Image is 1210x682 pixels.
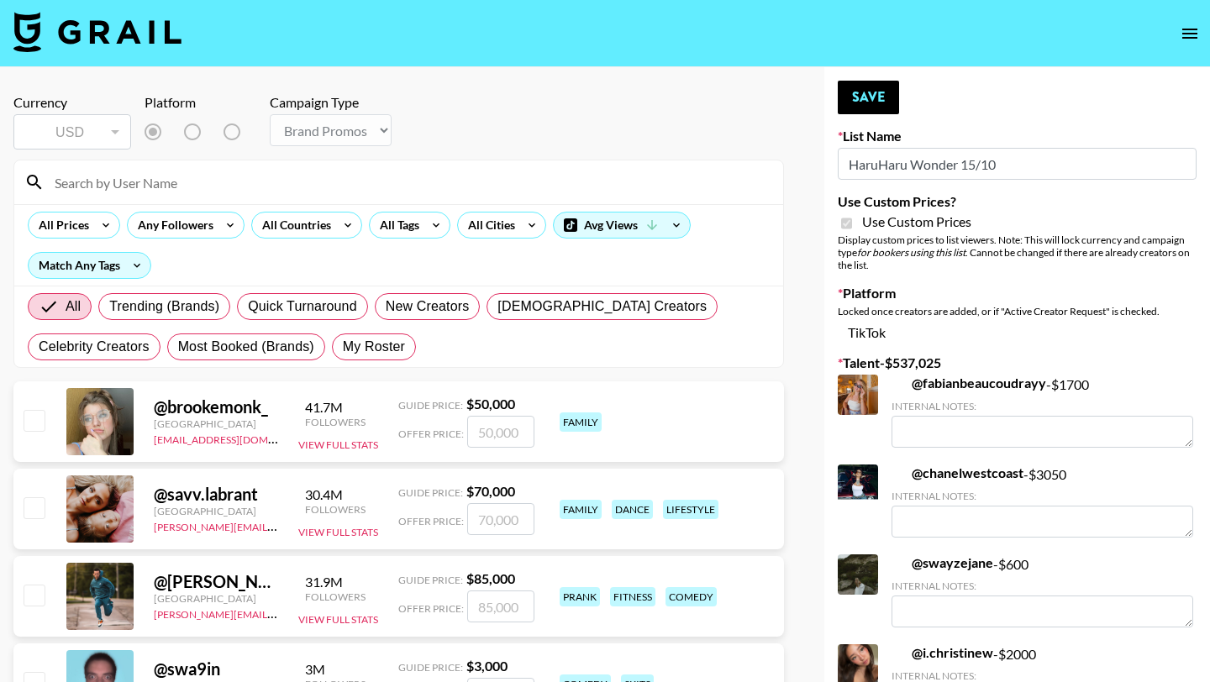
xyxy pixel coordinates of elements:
[145,94,263,111] div: Platform
[29,212,92,238] div: All Prices
[13,12,181,52] img: Grail Talent
[398,486,463,499] span: Guide Price:
[892,400,1193,412] div: Internal Notes:
[838,193,1197,210] label: Use Custom Prices?
[857,246,965,259] em: for bookers using this list
[398,399,463,412] span: Guide Price:
[466,396,515,412] strong: $ 50,000
[386,296,470,317] span: New Creators
[305,661,366,678] div: 3M
[154,484,278,505] div: @ savv.labrant
[305,416,366,428] div: Followers
[665,587,717,606] div: comedy
[892,464,1193,538] div: - $ 3050
[466,658,508,674] strong: $ 3,000
[45,169,773,196] input: Search by User Name
[892,646,905,659] img: TikTok
[252,212,334,238] div: All Countries
[466,570,515,586] strong: $ 85,000
[560,412,602,432] div: family
[458,212,518,238] div: All Cities
[154,430,323,446] a: [EMAIL_ADDRESS][DOMAIN_NAME]
[892,556,905,569] img: TikTok
[862,213,971,230] span: Use Custom Prices
[554,212,690,238] div: Avg Views
[663,500,718,519] div: lifestyle
[838,81,899,114] button: Save
[17,118,128,147] div: USD
[612,500,653,519] div: dance
[560,500,602,519] div: family
[892,554,993,571] a: @swayzejane
[145,114,263,150] div: List locked to TikTok.
[154,605,402,621] a: [PERSON_NAME][EMAIL_ADDRESS][DOMAIN_NAME]
[398,661,463,674] span: Guide Price:
[154,417,278,430] div: [GEOGRAPHIC_DATA]
[838,285,1197,302] label: Platform
[39,337,150,357] span: Celebrity Creators
[892,669,1193,682] div: Internal Notes:
[467,590,534,622] input: 85,000
[467,416,534,448] input: 50,000
[298,438,378,451] button: View Full Stats
[298,526,378,538] button: View Full Stats
[343,337,405,357] span: My Roster
[892,464,1023,481] a: @chanelwestcoast
[892,375,1046,391] a: @fabianbeaucoudrayy
[892,490,1193,502] div: Internal Notes:
[892,554,1193,627] div: - $ 600
[892,466,905,480] img: TikTok
[154,505,278,517] div: [GEOGRAPHIC_DATA]
[13,94,131,111] div: Currency
[13,111,131,153] div: Currency is locked to USD
[305,503,366,516] div: Followers
[560,587,600,606] div: prank
[838,324,1197,341] div: TikTok
[109,296,219,317] span: Trending (Brands)
[178,337,314,357] span: Most Booked (Brands)
[154,517,402,533] a: [PERSON_NAME][EMAIL_ADDRESS][DOMAIN_NAME]
[270,94,392,111] div: Campaign Type
[838,128,1197,144] label: List Name
[154,658,278,679] div: @ swa9in
[248,296,357,317] span: Quick Turnaround
[305,486,366,503] div: 30.4M
[892,644,993,661] a: @i.christinew
[838,233,1197,271] div: Display custom prices to list viewers. Note: This will lock currency and campaign type . Cannot b...
[398,428,464,440] span: Offer Price:
[305,399,366,416] div: 41.7M
[154,396,278,417] div: @ brookemonk_
[892,580,1193,592] div: Internal Notes:
[66,296,81,317] span: All
[305,574,366,590] div: 31.9M
[128,212,217,238] div: Any Followers
[398,574,463,586] span: Guide Price:
[1173,17,1207,50] button: open drawer
[154,592,278,605] div: [GEOGRAPHIC_DATA]
[305,590,366,603] div: Followers
[466,483,515,499] strong: $ 70,000
[154,571,278,592] div: @ [PERSON_NAME].[PERSON_NAME]
[497,296,707,317] span: [DEMOGRAPHIC_DATA] Creators
[467,503,534,535] input: 70,000
[838,305,1197,317] div: Locked once creators are added, or if "Active Creator Request" is checked.
[398,515,464,527] span: Offer Price:
[29,253,150,278] div: Match Any Tags
[892,376,905,390] img: TikTok
[838,354,1197,371] label: Talent - $ 537,025
[610,587,655,606] div: fitness
[298,613,378,626] button: View Full Stats
[398,602,464,615] span: Offer Price:
[370,212,423,238] div: All Tags
[892,375,1193,448] div: - $ 1700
